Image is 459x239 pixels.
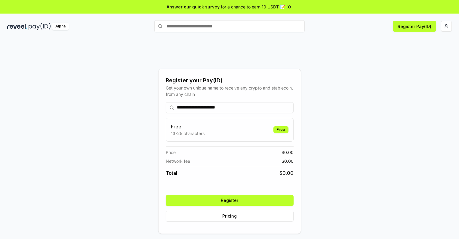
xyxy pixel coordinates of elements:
[171,123,205,130] h3: Free
[7,23,27,30] img: reveel_dark
[166,158,190,164] span: Network fee
[273,126,288,133] div: Free
[166,195,294,206] button: Register
[282,149,294,156] span: $ 0.00
[166,211,294,222] button: Pricing
[282,158,294,164] span: $ 0.00
[221,4,285,10] span: for a chance to earn 10 USDT 📝
[166,85,294,97] div: Get your own unique name to receive any crypto and stablecoin, from any chain
[166,149,176,156] span: Price
[166,169,177,177] span: Total
[167,4,220,10] span: Answer our quick survey
[52,23,69,30] div: Alpha
[171,130,205,137] p: 13-25 characters
[279,169,294,177] span: $ 0.00
[166,76,294,85] div: Register your Pay(ID)
[393,21,436,32] button: Register Pay(ID)
[29,23,51,30] img: pay_id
